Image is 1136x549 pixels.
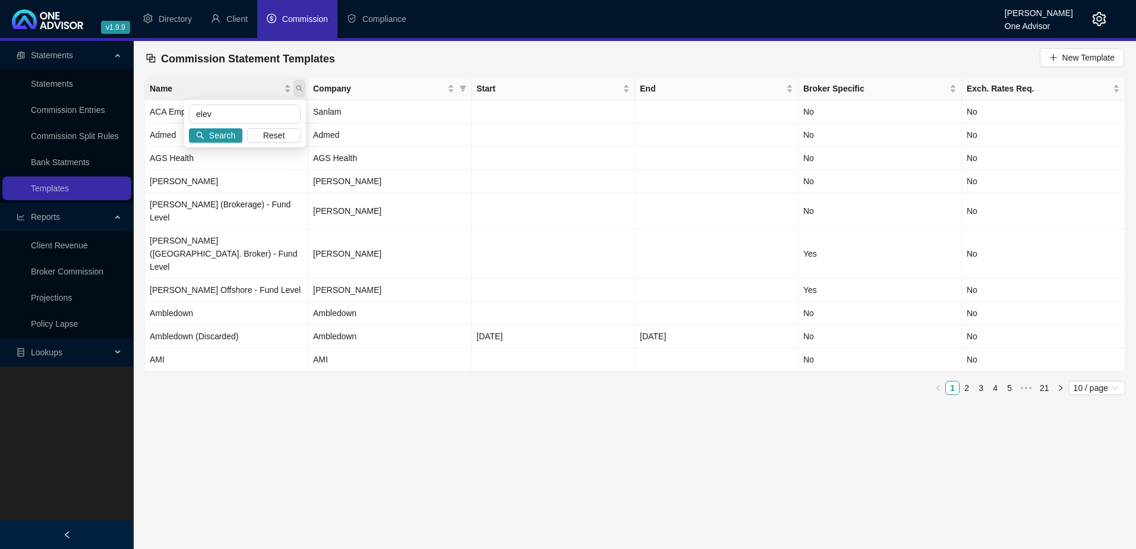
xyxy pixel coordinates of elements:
[962,302,1125,325] td: No
[960,381,973,395] a: 2
[799,193,962,229] td: No
[17,51,25,59] span: reconciliation
[31,212,60,222] span: Reports
[799,302,962,325] td: No
[962,124,1125,147] td: No
[960,381,974,395] li: 2
[962,100,1125,124] td: No
[362,14,406,24] span: Compliance
[799,279,962,302] td: Yes
[1017,381,1036,395] span: •••
[931,381,945,395] button: left
[145,193,308,229] td: [PERSON_NAME] (Brokerage) - Fund Level
[1074,381,1121,395] span: 10 / page
[1002,381,1017,395] li: 5
[145,348,308,371] td: AMI
[457,80,469,97] span: filter
[17,213,25,221] span: line-chart
[145,147,308,170] td: AGS Health
[308,77,472,100] th: Company
[1049,53,1058,62] span: plus
[935,384,942,392] span: left
[799,147,962,170] td: No
[313,332,356,341] span: Ambledown
[31,293,72,302] a: Projections
[459,85,466,92] span: filter
[1053,381,1068,395] button: right
[12,10,83,29] img: 2df55531c6924b55f21c4cf5d4484680-logo-light.svg
[17,348,25,356] span: database
[962,325,1125,348] td: No
[640,82,784,95] span: End
[931,381,945,395] li: Previous Page
[962,348,1125,371] td: No
[989,381,1002,395] a: 4
[799,100,962,124] td: No
[145,77,308,100] th: Name
[145,229,308,279] td: [PERSON_NAME] ([GEOGRAPHIC_DATA]. Broker) - Fund Level
[146,53,156,64] span: block
[477,82,620,95] span: Start
[145,124,308,147] td: Admed
[267,14,276,23] span: dollar
[1036,381,1053,395] a: 21
[962,229,1125,279] td: No
[799,325,962,348] td: No
[962,147,1125,170] td: No
[145,302,308,325] td: Ambledown
[1092,12,1106,26] span: setting
[1017,381,1036,395] li: Next 5 Pages
[313,285,381,295] span: [PERSON_NAME]
[143,14,153,23] span: setting
[209,129,235,142] span: Search
[1053,381,1068,395] li: Next Page
[945,381,960,395] li: 1
[145,170,308,193] td: [PERSON_NAME]
[313,153,357,163] span: AGS Health
[313,308,356,318] span: Ambledown
[313,249,381,258] span: [PERSON_NAME]
[974,381,987,395] a: 3
[803,82,947,95] span: Broker Specific
[101,21,130,34] span: v1.9.9
[31,157,90,167] a: Bank Statments
[962,77,1125,100] th: Exch. Rates Req.
[31,241,88,250] a: Client Revenue
[313,82,445,95] span: Company
[31,348,62,357] span: Lookups
[313,130,339,140] span: Admed
[962,193,1125,229] td: No
[988,381,1002,395] li: 4
[31,79,73,89] a: Statements
[799,77,962,100] th: Broker Specific
[1003,381,1016,395] a: 5
[313,107,341,116] span: Sanlam
[145,100,308,124] td: ACA Employee Benefits
[31,184,69,193] a: Templates
[1069,381,1125,395] div: Page Size
[159,14,192,24] span: Directory
[31,319,78,329] a: Policy Lapse
[1005,3,1073,16] div: [PERSON_NAME]
[263,129,285,142] span: Reset
[967,82,1110,95] span: Exch. Rates Req.
[962,279,1125,302] td: No
[799,170,962,193] td: No
[1057,384,1064,392] span: right
[962,170,1125,193] td: No
[189,128,242,143] button: Search
[31,131,119,141] a: Commission Split Rules
[1062,51,1115,64] span: New Template
[974,381,988,395] li: 3
[635,325,799,348] td: [DATE]
[313,176,381,186] span: [PERSON_NAME]
[211,14,220,23] span: user
[161,53,335,65] span: Commission Statement Templates
[226,14,248,24] span: Client
[1036,381,1053,395] li: 21
[63,531,71,539] span: left
[313,355,328,364] span: AMI
[31,105,105,115] a: Commission Entries
[196,131,204,140] span: search
[1040,48,1124,67] button: New Template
